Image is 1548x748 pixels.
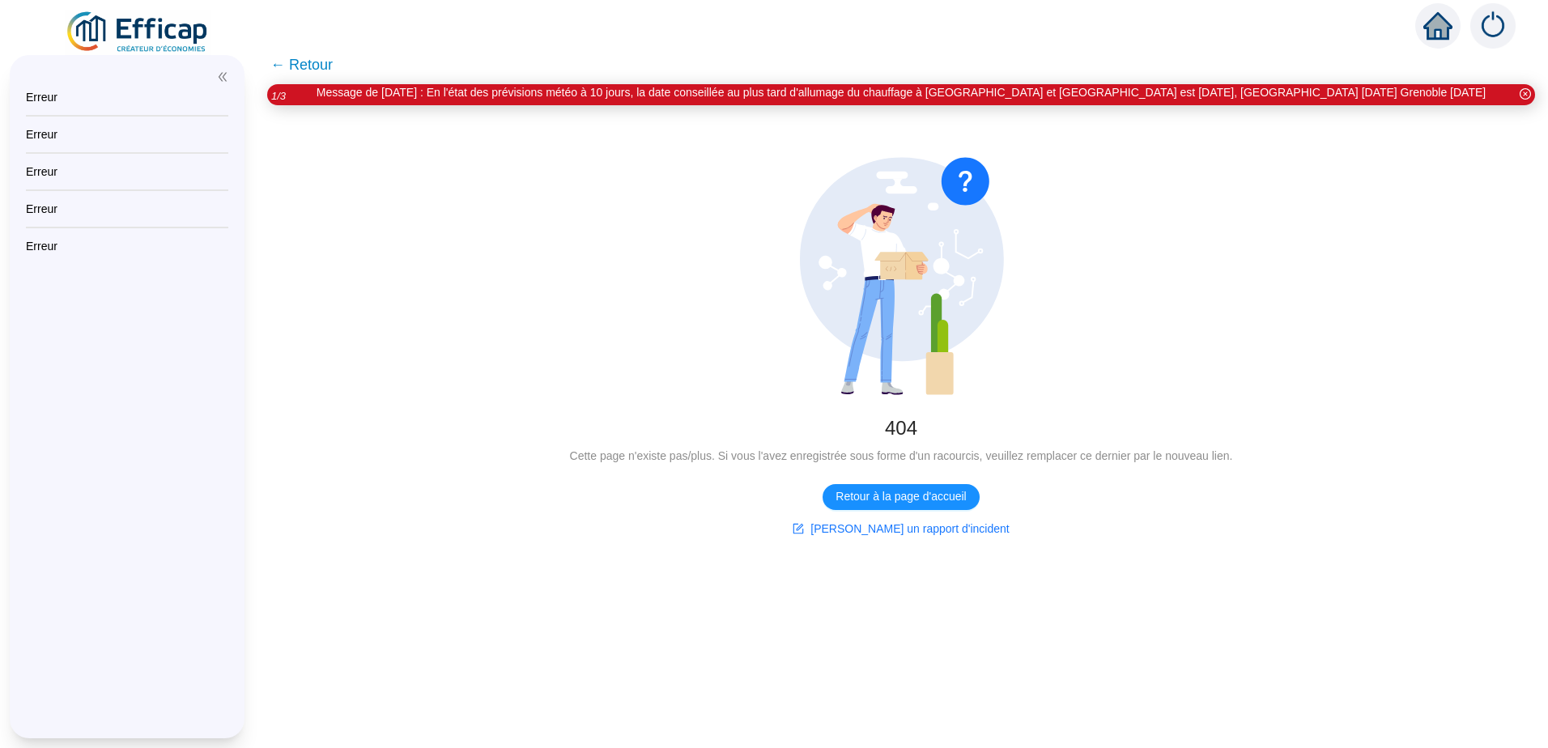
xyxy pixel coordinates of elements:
div: Erreur [26,126,228,142]
div: Erreur [26,238,228,254]
img: efficap energie logo [65,10,211,55]
button: Retour à la page d'accueil [823,484,979,510]
span: form [793,523,804,534]
div: 404 [280,415,1522,441]
div: Erreur [26,201,228,217]
span: double-left [217,71,228,83]
span: close-circle [1520,88,1531,100]
span: home [1423,11,1452,40]
span: Retour à la page d'accueil [836,488,966,505]
span: ← Retour [270,53,333,76]
div: Cette page n'existe pas/plus. Si vous l'avez enregistrée sous forme d'un racourcis, veuillez remp... [280,448,1522,465]
img: alerts [1470,3,1516,49]
button: [PERSON_NAME] un rapport d'incident [780,516,1022,542]
span: [PERSON_NAME] un rapport d'incident [810,521,1009,538]
div: Message de [DATE] : En l'état des prévisions météo à 10 jours, la date conseillée au plus tard d'... [317,84,1486,101]
div: Erreur [26,89,228,105]
i: 1 / 3 [271,90,286,102]
div: Erreur [26,164,228,180]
